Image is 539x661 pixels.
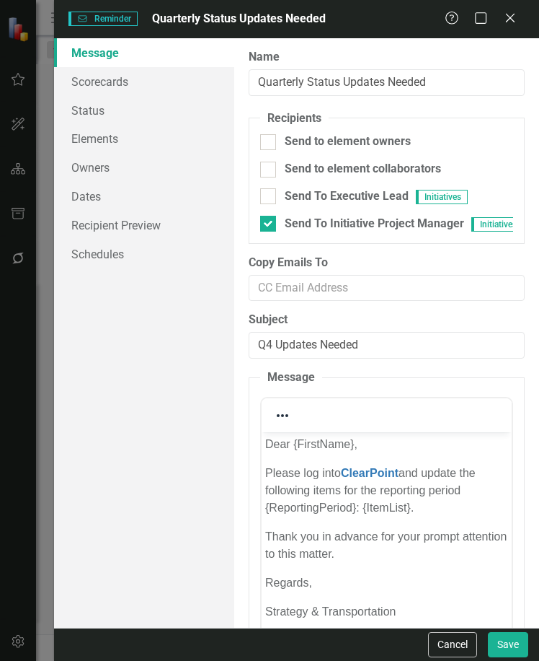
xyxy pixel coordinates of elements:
[152,12,326,25] span: Quarterly Status Updates Needed
[249,275,525,302] input: CC Email Address
[54,240,234,268] a: Schedules
[428,632,477,657] button: Cancel
[260,110,329,127] legend: Recipients
[68,12,138,26] span: Reminder
[416,190,468,204] span: Initiatives
[471,217,523,232] span: Initiatives
[285,133,411,150] div: Send to element owners
[54,96,234,125] a: Status
[54,211,234,240] a: Recipient Preview
[249,49,525,66] label: Name
[285,161,441,178] div: Send to element collaborators
[54,153,234,182] a: Owners
[54,38,234,67] a: Message
[249,255,525,271] label: Copy Emails To
[285,216,464,230] span: Send To Initiative Project Manager
[488,632,528,657] button: Save
[54,67,234,96] a: Scorecards
[270,406,295,426] button: Reveal or hide additional toolbar items
[54,182,234,211] a: Dates
[260,369,322,386] legend: Message
[249,69,525,96] input: Reminder Name
[285,189,409,203] span: Send To Executive Lead
[249,312,525,328] label: Subject
[54,124,234,153] a: Elements
[249,332,525,359] input: Reminder Subject Line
